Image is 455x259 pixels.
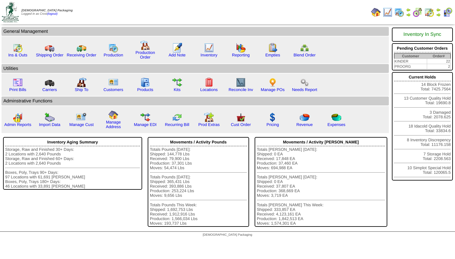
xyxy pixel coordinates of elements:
[42,87,57,92] a: Carriers
[21,9,73,12] span: [DEMOGRAPHIC_DATA] Packaging
[2,97,389,105] td: Adminstrative Functions
[21,9,73,16] span: Logged in as Crost
[406,7,411,12] img: arrowleft.gif
[13,43,23,53] img: calendarinout.gif
[104,53,123,57] a: Production
[169,53,186,57] a: Add Note
[4,122,31,127] a: Admin Reports
[394,59,427,64] td: KINDER
[371,7,381,17] img: home.gif
[108,43,118,53] img: calendarprod.gif
[443,7,453,17] img: calendarcustomer.gif
[300,43,309,53] img: network.png
[5,138,140,146] div: Inventory Aging Summary
[137,87,154,92] a: Products
[13,78,23,87] img: invoice2.gif
[106,120,121,129] a: Manage Address
[268,78,278,87] img: po.png
[394,54,427,59] th: Customer
[406,12,411,17] img: arrowright.gif
[198,122,220,127] a: Prod Extras
[236,112,246,122] img: cust_order.png
[36,53,63,57] a: Shipping Order
[427,64,451,69] td: 2
[108,110,118,120] img: home.gif
[140,40,150,50] img: factory.gif
[13,112,23,122] img: graph2.png
[204,78,214,87] img: locations.gif
[231,122,251,127] a: Cust Order
[75,87,88,92] a: Ship To
[268,112,278,122] img: dollar.gif
[9,87,26,92] a: Print Bills
[47,12,58,16] a: (logout)
[328,122,346,127] a: Expenses
[232,53,250,57] a: Reporting
[140,112,150,122] img: edi.gif
[2,27,389,36] td: General Management
[236,43,246,53] img: graph.gif
[204,43,214,53] img: line_graph.gif
[436,12,441,17] img: arrowright.gif
[413,7,423,17] img: calendarblend.gif
[394,29,451,40] div: Inventory In Sync
[172,43,182,53] img: orders.gif
[265,53,280,57] a: Empties
[392,72,453,181] div: 14 Block Frozen Total: 7425.7564 13 Customer Quality Hold Total: 19690.8 3 Damaged Total: 2078.62...
[424,7,434,17] img: calendarinout.gif
[383,7,392,17] img: line_graph.gif
[296,122,313,127] a: Revenue
[39,122,60,127] a: Import Data
[134,122,157,127] a: Manage EDI
[203,233,252,237] span: [DEMOGRAPHIC_DATA] Packaging
[172,112,182,122] img: reconcile.gif
[427,54,451,59] th: Order#
[201,53,218,57] a: Inventory
[150,147,247,226] div: Totals Pounds [DATE]: Shipped: 144,778 Lbs Received: 79,900 Lbs Production: 37,301 Lbs Moves: 54,...
[8,53,27,57] a: Ins & Outs
[394,7,404,17] img: calendarprod.gif
[268,43,278,53] img: workorder.gif
[257,138,385,146] div: Movements / Activity [PERSON_NAME]
[76,112,87,122] img: managecust.png
[135,50,155,59] a: Production Order
[104,87,123,92] a: Customers
[394,44,451,52] div: Pending Customer Orders
[427,59,451,64] td: 22
[108,78,118,87] img: customers.gif
[257,147,385,226] div: Totals [PERSON_NAME] [DATE]: Shipped: 0 EA Received: 17,848 EA Production: 37,460 EA Moves: 694,9...
[45,112,55,122] img: import.gif
[77,43,86,53] img: truck2.gif
[67,53,96,57] a: Receiving Order
[200,87,218,92] a: Locations
[2,64,389,73] td: Utilities
[174,87,180,92] a: Kits
[236,78,246,87] img: line_graph2.gif
[172,78,182,87] img: workflow.gif
[69,122,93,127] a: Manage Cust
[332,112,341,122] img: pie_chart2.png
[2,2,19,22] img: zoroco-logo-small.webp
[229,87,253,92] a: Reconcile Inv
[261,87,285,92] a: Manage POs
[294,53,316,57] a: Blend Order
[300,78,309,87] img: workflow.png
[436,7,441,12] img: arrowleft.gif
[45,43,55,53] img: truck.gif
[165,122,189,127] a: Recurring Bill
[204,112,214,122] img: prodextras.gif
[292,87,317,92] a: Needs Report
[267,122,279,127] a: Pricing
[394,64,427,69] td: PROORG
[140,78,150,87] img: cabinet.gif
[394,73,451,81] div: Current Holds
[45,78,55,87] img: truck3.gif
[150,138,247,146] div: Movements / Activity Pounds
[300,112,309,122] img: pie_chart.png
[77,78,86,87] img: factory2.gif
[5,147,140,189] div: Storage, Raw and Finished 30+ Days: 2 Locations with 2,640 Pounds Storage, Raw and Finished 60+ D...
